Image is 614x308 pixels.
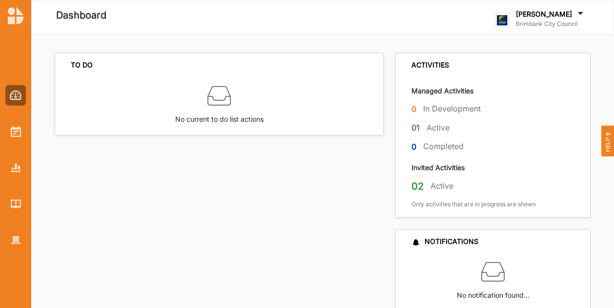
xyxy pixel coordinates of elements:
a: Activities [5,121,26,142]
a: Dashboard [5,85,26,106]
img: logo [494,13,510,28]
label: 0 [411,103,416,115]
label: Dashboard [56,7,106,23]
label: No current to do list actions [175,108,264,125]
img: Activities [11,126,21,137]
label: Completed [423,141,464,152]
img: Organisation [11,236,21,244]
div: NOTIFICATIONS [411,237,478,246]
a: Reports [5,157,26,178]
label: Active [430,181,453,191]
img: logo [8,7,23,24]
div: TO DO [71,61,93,69]
label: Only activities that are in progress are shown [411,200,536,208]
label: Managed Activities [411,86,473,95]
img: Reports [11,163,21,172]
img: box [481,260,505,284]
label: 02 [411,180,424,193]
img: Dashboard [10,90,22,100]
label: In Development [423,104,481,114]
a: Library [5,194,26,214]
a: Organisation [5,230,26,250]
label: Active [427,123,450,133]
label: [PERSON_NAME] [516,10,572,19]
label: Brimbank City Council [516,20,585,28]
label: 0 [411,141,416,153]
label: No notification found… [457,284,530,301]
label: Invited Activities [411,163,465,172]
img: box [207,84,231,108]
div: ACTIVITIES [411,61,449,69]
label: 01 [411,122,420,134]
img: Library [11,199,21,208]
